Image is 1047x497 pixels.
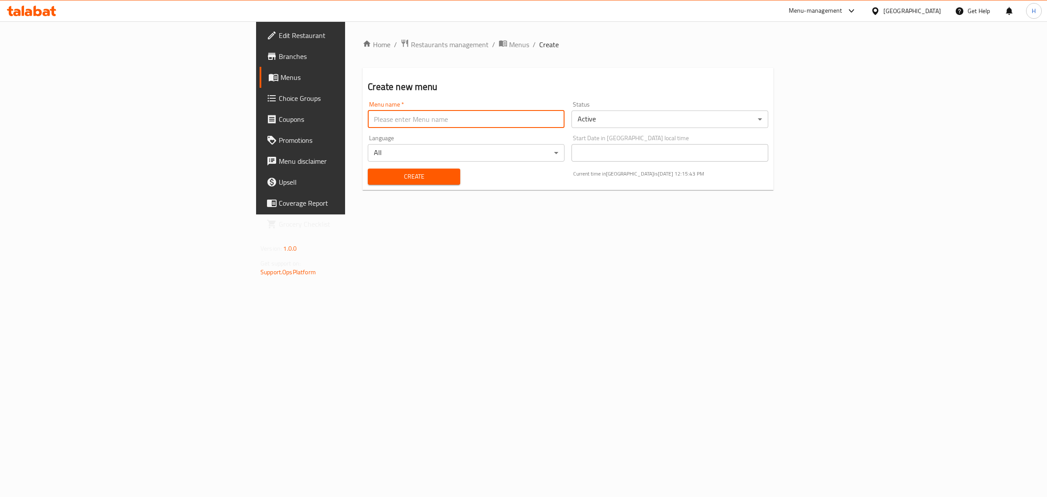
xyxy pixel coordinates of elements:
[368,80,768,93] h2: Create new menu
[279,135,424,145] span: Promotions
[279,93,424,104] span: Choice Groups
[260,193,431,214] a: Coverage Report
[260,258,301,269] span: Get support on:
[260,25,431,46] a: Edit Restaurant
[368,110,565,128] input: Please enter Menu name
[260,266,316,278] a: Support.OpsPlatform
[400,39,489,50] a: Restaurants management
[411,39,489,50] span: Restaurants management
[533,39,536,50] li: /
[499,39,529,50] a: Menus
[368,144,565,162] div: All
[260,214,431,235] a: Grocery Checklist
[260,243,282,254] span: Version:
[279,51,424,62] span: Branches
[260,172,431,193] a: Upsell
[363,39,773,50] nav: breadcrumb
[279,177,424,187] span: Upsell
[539,39,559,50] span: Create
[375,171,453,182] span: Create
[368,169,460,185] button: Create
[279,219,424,229] span: Grocery Checklist
[260,130,431,151] a: Promotions
[279,198,424,208] span: Coverage Report
[279,156,424,166] span: Menu disclaimer
[571,110,768,128] div: Active
[281,72,424,83] span: Menus
[492,39,495,50] li: /
[260,67,431,88] a: Menus
[279,30,424,41] span: Edit Restaurant
[1032,6,1036,16] span: H
[260,151,431,172] a: Menu disclaimer
[573,170,768,178] p: Current time in [GEOGRAPHIC_DATA] is [DATE] 12:15:43 PM
[883,6,941,16] div: [GEOGRAPHIC_DATA]
[260,88,431,109] a: Choice Groups
[789,6,842,16] div: Menu-management
[260,109,431,130] a: Coupons
[279,114,424,124] span: Coupons
[260,46,431,67] a: Branches
[283,243,297,254] span: 1.0.0
[509,39,529,50] span: Menus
